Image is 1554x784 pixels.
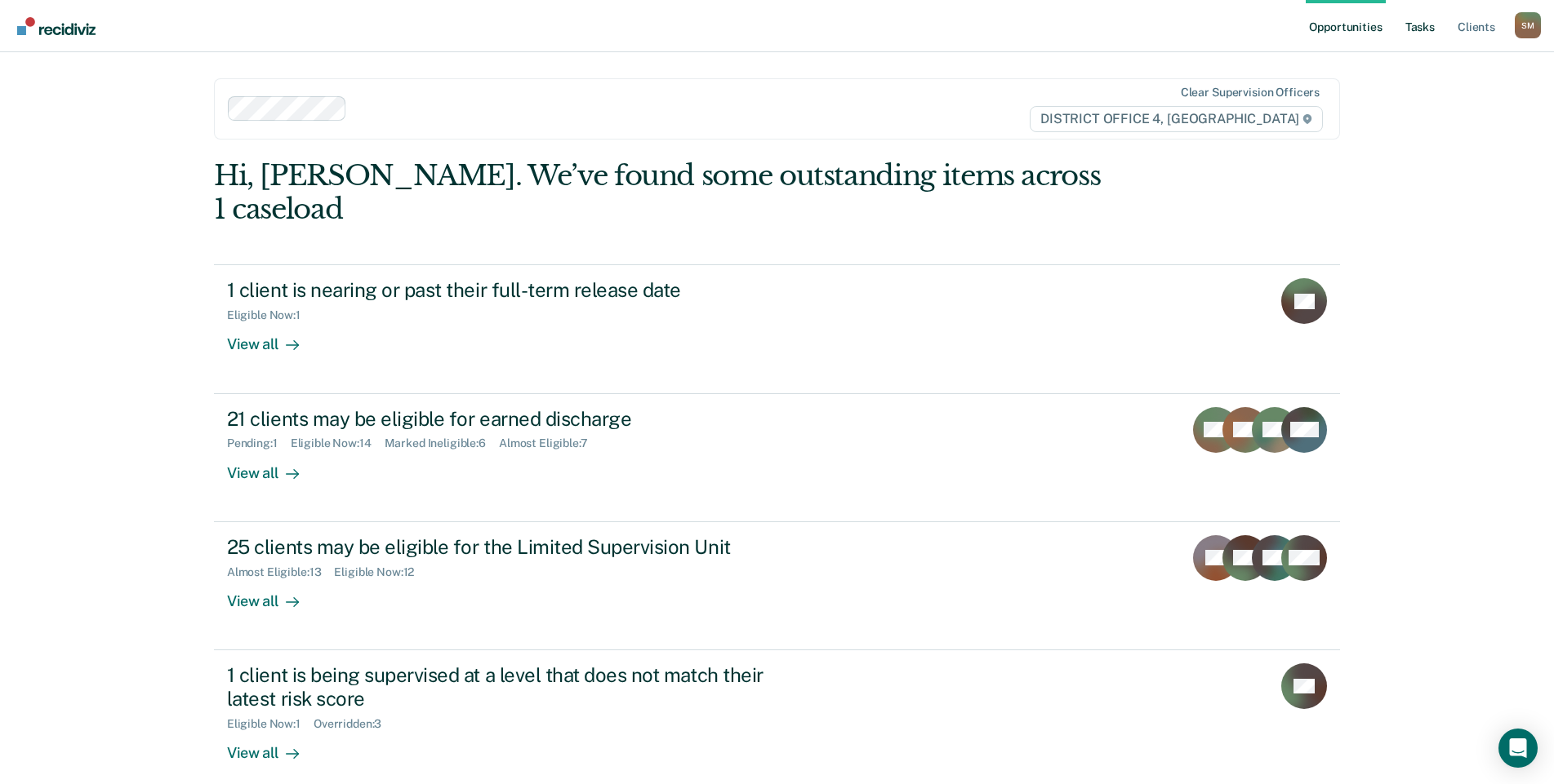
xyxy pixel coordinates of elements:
[314,717,394,731] div: Overridden : 3
[1030,106,1323,132] span: DISTRICT OFFICE 4, [GEOGRAPHIC_DATA]
[227,565,335,579] div: Almost Eligible : 13
[227,578,318,610] div: View all
[214,159,1115,226] div: Hi, [PERSON_NAME]. We’ve found some outstanding items across 1 caseload
[214,264,1340,393] a: 1 client is nearing or past their full-term release dateEligible Now:1View all
[227,436,291,450] div: Pending : 1
[227,407,800,431] div: 21 clients may be eligible for earned discharge
[227,717,314,731] div: Eligible Now : 1
[227,730,318,762] div: View all
[214,522,1340,650] a: 25 clients may be eligible for the Limited Supervision UnitAlmost Eligible:13Eligible Now:12View all
[227,663,800,711] div: 1 client is being supervised at a level that does not match their latest risk score
[499,436,601,450] div: Almost Eligible : 7
[227,278,800,302] div: 1 client is nearing or past their full-term release date
[385,436,499,450] div: Marked Ineligible : 6
[1498,729,1538,768] div: Open Intercom Messenger
[227,450,318,482] div: View all
[334,565,427,579] div: Eligible Now : 12
[17,17,96,35] img: Recidiviz
[227,535,800,559] div: 25 clients may be eligible for the Limited Supervision Unit
[1515,12,1541,38] button: Profile dropdown button
[1515,12,1541,38] div: S M
[1181,86,1320,100] div: Clear supervision officers
[291,436,385,450] div: Eligible Now : 14
[227,308,314,322] div: Eligible Now : 1
[214,394,1340,522] a: 21 clients may be eligible for earned dischargePending:1Eligible Now:14Marked Ineligible:6Almost ...
[227,322,318,354] div: View all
